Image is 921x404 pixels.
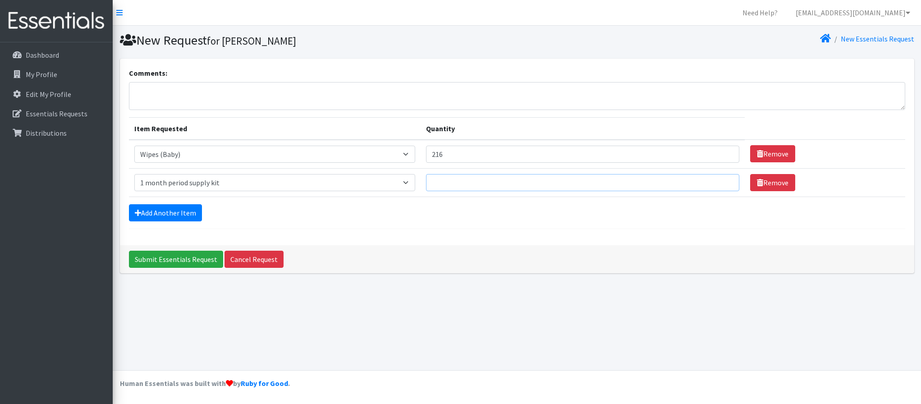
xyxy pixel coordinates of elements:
th: Item Requested [129,117,421,140]
a: Remove [750,145,795,162]
th: Quantity [421,117,745,140]
p: Distributions [26,129,67,138]
input: Submit Essentials Request [129,251,223,268]
p: Essentials Requests [26,109,87,118]
a: My Profile [4,65,109,83]
img: HumanEssentials [4,6,109,36]
a: [EMAIL_ADDRESS][DOMAIN_NAME] [788,4,917,22]
p: Dashboard [26,50,59,60]
a: Distributions [4,124,109,142]
strong: Human Essentials was built with by . [120,379,290,388]
a: Essentials Requests [4,105,109,123]
a: Edit My Profile [4,85,109,103]
a: Ruby for Good [241,379,288,388]
a: Dashboard [4,46,109,64]
a: Cancel Request [225,251,284,268]
label: Comments: [129,68,167,78]
a: Add Another Item [129,204,202,221]
small: for [PERSON_NAME] [207,34,296,47]
a: New Essentials Request [841,34,914,43]
a: Remove [750,174,795,191]
p: My Profile [26,70,57,79]
h1: New Request [120,32,514,48]
p: Edit My Profile [26,90,71,99]
a: Need Help? [735,4,785,22]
